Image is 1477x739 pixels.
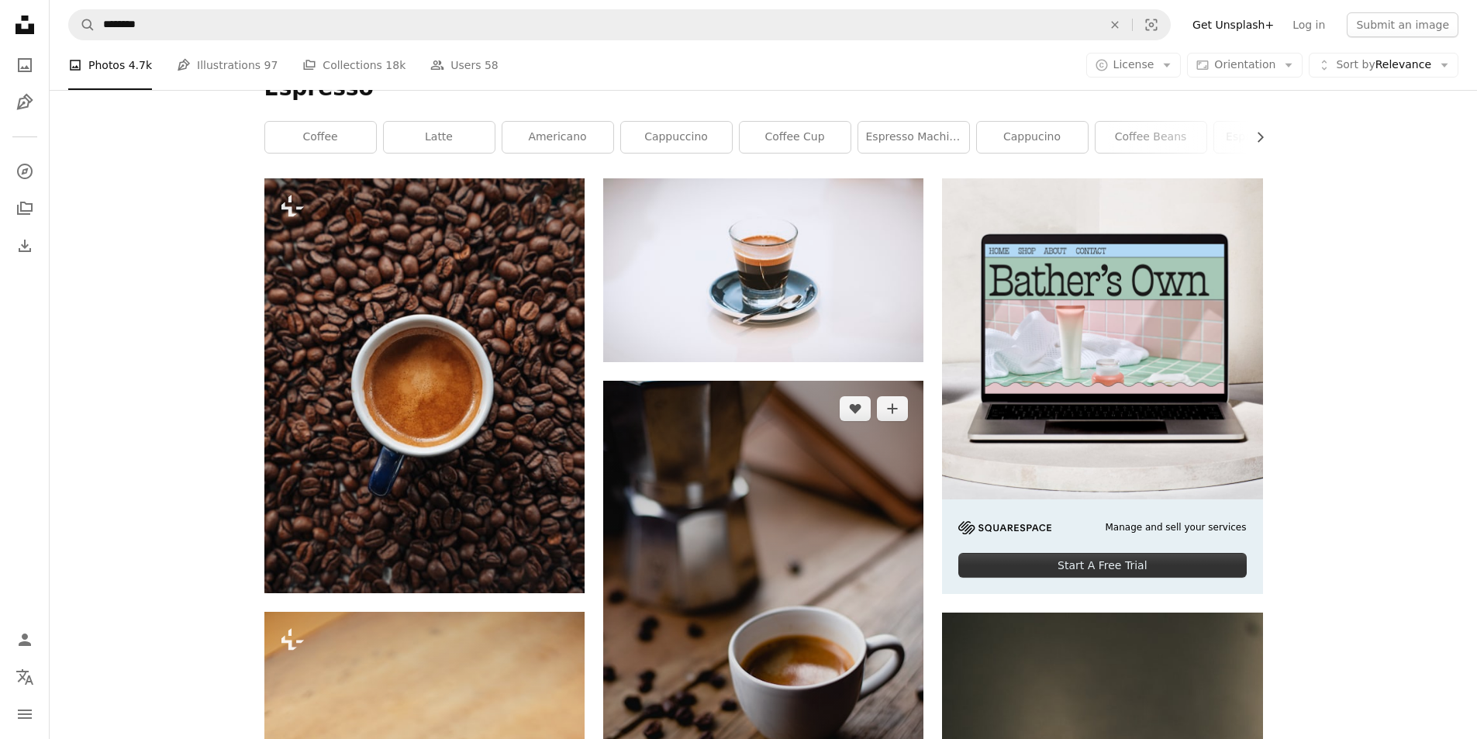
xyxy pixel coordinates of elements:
[1309,53,1458,78] button: Sort byRelevance
[1183,12,1283,37] a: Get Unsplash+
[858,122,969,153] a: espresso machine
[942,178,1262,499] img: file-1707883121023-8e3502977149image
[977,122,1088,153] a: cappucino
[9,50,40,81] a: Photos
[740,122,851,153] a: coffee cup
[9,193,40,224] a: Collections
[385,57,405,74] span: 18k
[264,378,585,392] a: a cup of coffee sitting on top of a pile of coffee beans
[302,40,405,90] a: Collections 18k
[9,661,40,692] button: Language
[1214,58,1275,71] span: Orientation
[1347,12,1458,37] button: Submit an image
[1086,53,1182,78] button: License
[9,156,40,187] a: Explore
[9,87,40,118] a: Illustrations
[877,396,908,421] button: Add to Collection
[958,553,1246,578] div: Start A Free Trial
[1214,122,1325,153] a: espresso coffee
[1113,58,1154,71] span: License
[69,10,95,40] button: Search Unsplash
[1133,10,1170,40] button: Visual search
[1098,10,1132,40] button: Clear
[264,57,278,74] span: 97
[502,122,613,153] a: americano
[603,178,923,361] img: clear glass cup on saucer
[9,9,40,43] a: Home — Unsplash
[840,396,871,421] button: Like
[1187,53,1303,78] button: Orientation
[9,230,40,261] a: Download History
[485,57,499,74] span: 58
[264,178,585,593] img: a cup of coffee sitting on top of a pile of coffee beans
[621,122,732,153] a: cappuccino
[603,263,923,277] a: clear glass cup on saucer
[1283,12,1334,37] a: Log in
[942,178,1262,594] a: Manage and sell your servicesStart A Free Trial
[1336,58,1375,71] span: Sort by
[177,40,278,90] a: Illustrations 97
[68,9,1171,40] form: Find visuals sitewide
[9,699,40,730] button: Menu
[384,122,495,153] a: latte
[9,624,40,655] a: Log in / Sign up
[1336,57,1431,73] span: Relevance
[1096,122,1206,153] a: coffee beans
[1246,122,1263,153] button: scroll list to the right
[1105,521,1246,534] span: Manage and sell your services
[958,521,1051,534] img: file-1705255347840-230a6ab5bca9image
[603,613,923,627] a: white ceramic mug with coffee on brown wooden table
[430,40,499,90] a: Users 58
[265,122,376,153] a: coffee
